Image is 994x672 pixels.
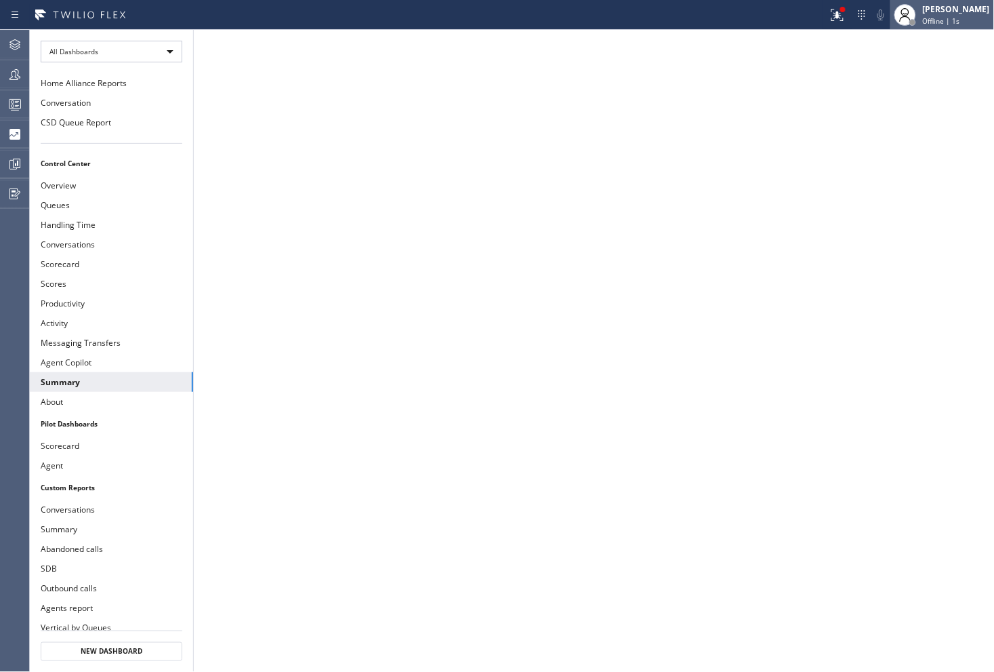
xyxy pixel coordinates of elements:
li: Pilot Dashboards [30,415,193,433]
button: Overview [30,176,193,195]
li: Control Center [30,155,193,172]
button: Vertical by Queues [30,618,193,637]
button: Handling Time [30,215,193,235]
button: Mute [871,5,890,24]
button: Scorecard [30,436,193,456]
button: Productivity [30,294,193,313]
button: Summary [30,519,193,539]
button: Outbound calls [30,578,193,598]
button: Scores [30,274,193,294]
button: Queues [30,195,193,215]
li: Custom Reports [30,479,193,496]
button: SDB [30,559,193,578]
iframe: dashboard_9f6bb337dffe [194,30,994,672]
button: Abandoned calls [30,539,193,559]
button: Conversation [30,93,193,113]
span: Offline | 1s [923,16,960,26]
button: Agent Copilot [30,353,193,372]
button: Conversations [30,500,193,519]
button: Scorecard [30,254,193,274]
button: Home Alliance Reports [30,73,193,93]
button: New Dashboard [41,642,182,661]
button: About [30,392,193,412]
div: All Dashboards [41,41,182,62]
button: Activity [30,313,193,333]
div: [PERSON_NAME] [923,3,990,15]
button: Conversations [30,235,193,254]
button: Messaging Transfers [30,333,193,353]
button: Agents report [30,598,193,618]
button: Summary [30,372,193,392]
button: CSD Queue Report [30,113,193,132]
button: Agent [30,456,193,475]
